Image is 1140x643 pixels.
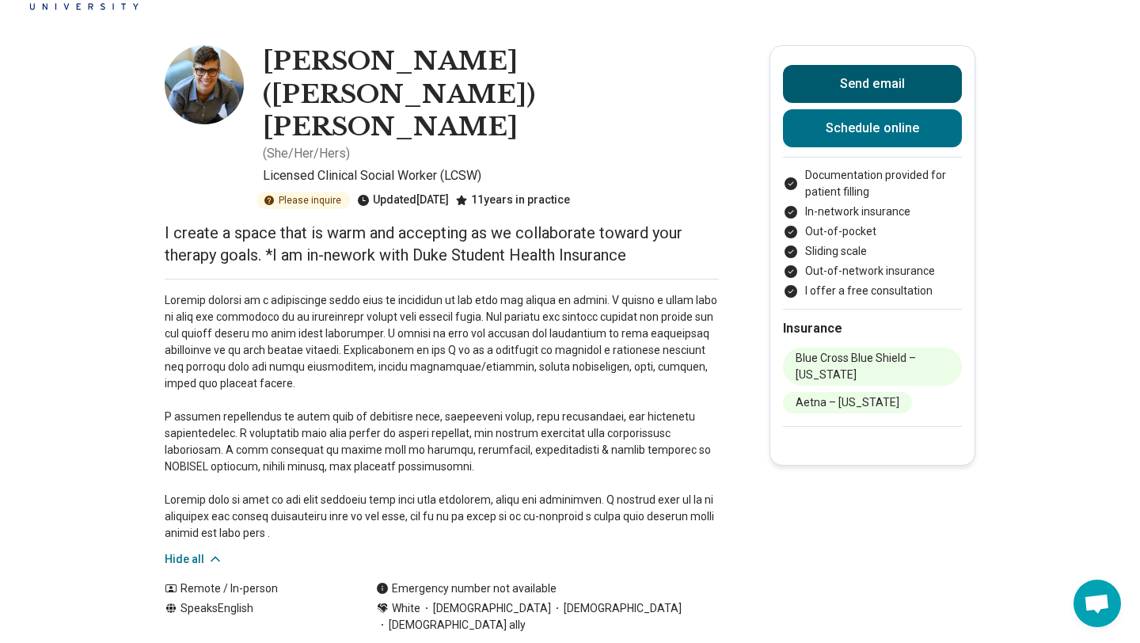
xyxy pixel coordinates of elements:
[392,600,420,617] span: White
[376,580,557,597] div: Emergency number not available
[165,580,344,597] div: Remote / In-person
[783,392,912,413] li: Aetna – [US_STATE]
[165,551,223,568] button: Hide all
[783,223,962,240] li: Out-of-pocket
[783,167,962,200] li: Documentation provided for patient filling
[783,348,962,386] li: Blue Cross Blue Shield – [US_STATE]
[165,292,719,542] p: Loremip dolorsi am c adipiscinge seddo eius te incididun ut lab etdo mag aliqua en admini. V quis...
[420,600,551,617] span: [DEMOGRAPHIC_DATA]
[256,192,351,209] div: Please inquire
[376,617,526,633] span: [DEMOGRAPHIC_DATA] ally
[783,167,962,299] ul: Payment options
[783,319,962,338] h2: Insurance
[263,45,719,144] h1: [PERSON_NAME] ([PERSON_NAME]) [PERSON_NAME]
[455,192,570,209] div: 11 years in practice
[263,144,350,163] p: ( She/Her/Hers )
[263,166,719,185] p: Licensed Clinical Social Worker (LCSW)
[783,65,962,103] button: Send email
[551,600,682,617] span: [DEMOGRAPHIC_DATA]
[165,600,344,633] div: Speaks English
[783,263,962,280] li: Out-of-network insurance
[783,243,962,260] li: Sliding scale
[783,109,962,147] a: Schedule online
[165,45,244,124] img: Emily Porter, Licensed Clinical Social Worker (LCSW)
[1073,580,1121,627] div: Open chat
[783,204,962,220] li: In-network insurance
[783,283,962,299] li: I offer a free consultation
[357,192,449,209] div: Updated [DATE]
[165,222,719,266] p: I create a space that is warm and accepting as we collaborate toward your therapy goals. *I am in...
